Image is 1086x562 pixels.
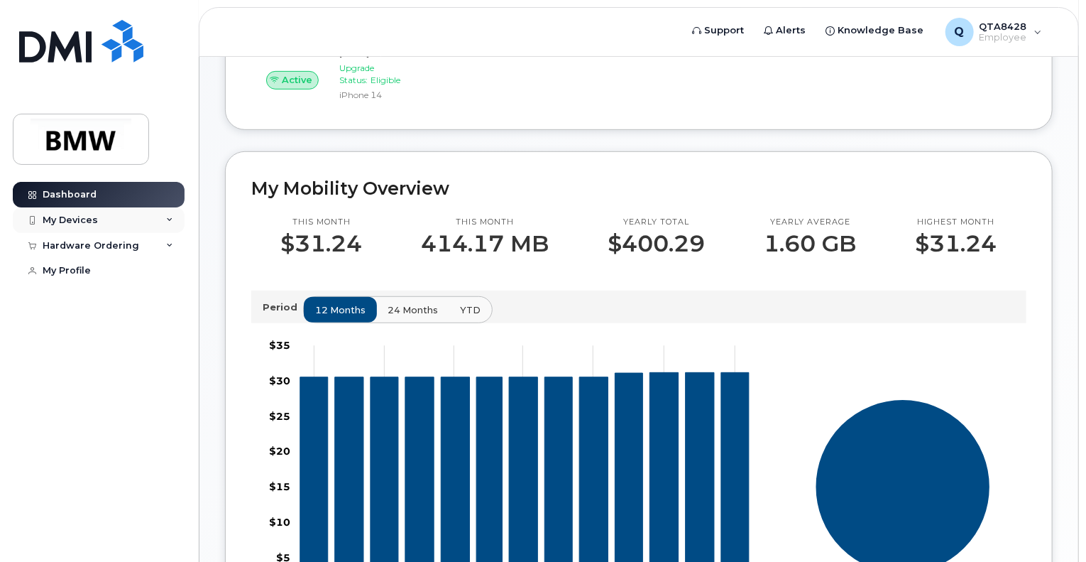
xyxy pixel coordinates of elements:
tspan: $10 [269,516,290,529]
a: Alerts [755,16,816,45]
span: Upgrade Status: [339,63,374,85]
span: Q [955,23,965,40]
h2: My Mobility Overview [251,178,1026,199]
p: $31.24 [916,231,997,256]
p: Period [263,301,303,314]
span: Employee [980,32,1027,43]
span: Eligible [371,75,400,85]
a: Support [683,16,755,45]
span: Active [282,73,312,87]
p: 1.60 GB [764,231,857,256]
span: 24 months [388,303,438,317]
span: Knowledge Base [838,23,924,38]
p: $400.29 [608,231,706,256]
span: at [DATE] [339,36,398,58]
tspan: $15 [269,480,290,493]
tspan: $20 [269,445,290,458]
tspan: $30 [269,374,290,387]
a: Knowledge Base [816,16,934,45]
div: iPhone 14 [339,89,427,101]
p: Yearly average [764,217,857,228]
p: Yearly total [608,217,706,228]
span: Support [705,23,745,38]
span: YTD [460,303,481,317]
p: Highest month [916,217,997,228]
span: QTA8428 [980,21,1027,32]
tspan: $25 [269,409,290,422]
tspan: $35 [269,338,290,351]
div: QTA8428 [936,18,1052,46]
iframe: Messenger Launcher [1024,500,1075,551]
p: This month [422,217,549,228]
p: $31.24 [281,231,363,256]
p: 414.17 MB [422,231,549,256]
span: Alerts [777,23,806,38]
p: This month [281,217,363,228]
